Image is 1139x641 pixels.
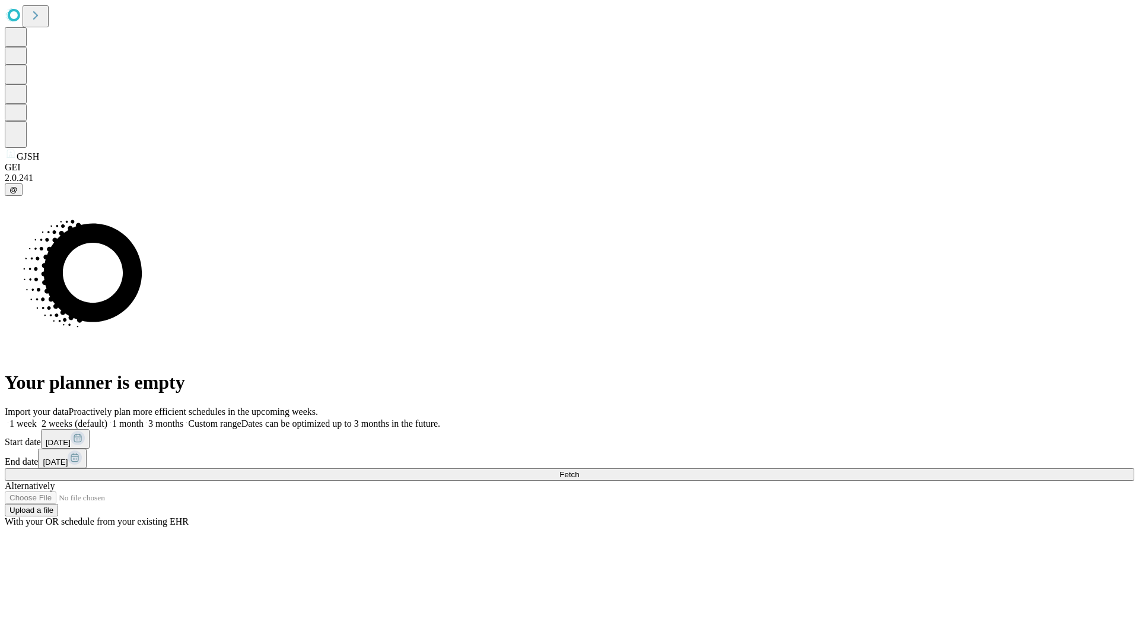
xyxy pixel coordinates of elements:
span: 1 month [112,418,144,429]
div: 2.0.241 [5,173,1134,183]
button: Fetch [5,468,1134,481]
span: Import your data [5,407,69,417]
span: Fetch [559,470,579,479]
button: @ [5,183,23,196]
span: [DATE] [46,438,71,447]
span: With your OR schedule from your existing EHR [5,516,189,526]
button: Upload a file [5,504,58,516]
span: 3 months [148,418,183,429]
div: Start date [5,429,1134,449]
span: Dates can be optimized up to 3 months in the future. [241,418,440,429]
span: @ [9,185,18,194]
span: Alternatively [5,481,55,491]
span: 2 weeks (default) [42,418,107,429]
div: End date [5,449,1134,468]
button: [DATE] [41,429,90,449]
div: GEI [5,162,1134,173]
h1: Your planner is empty [5,372,1134,394]
span: Proactively plan more efficient schedules in the upcoming weeks. [69,407,318,417]
span: 1 week [9,418,37,429]
span: [DATE] [43,458,68,467]
button: [DATE] [38,449,87,468]
span: GJSH [17,151,39,161]
span: Custom range [188,418,241,429]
